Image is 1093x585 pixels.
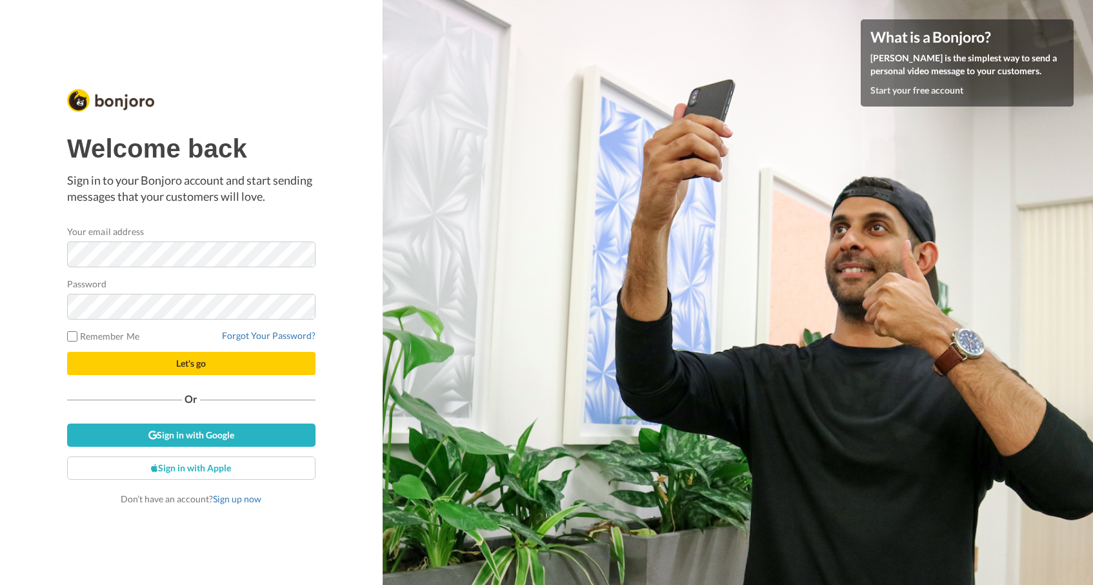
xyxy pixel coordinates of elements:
[67,352,316,375] button: Let's go
[176,358,206,369] span: Let's go
[67,424,316,447] a: Sign in with Google
[67,277,107,291] label: Password
[121,493,261,504] span: Don’t have an account?
[182,395,200,404] span: Or
[67,331,77,342] input: Remember Me
[213,493,261,504] a: Sign up now
[67,225,144,238] label: Your email address
[67,172,316,205] p: Sign in to your Bonjoro account and start sending messages that your customers will love.
[870,29,1064,45] h4: What is a Bonjoro?
[222,330,316,341] a: Forgot Your Password?
[67,457,316,480] a: Sign in with Apple
[67,134,316,163] h1: Welcome back
[870,85,963,96] a: Start your free account
[67,329,139,343] label: Remember Me
[870,52,1064,77] p: [PERSON_NAME] is the simplest way to send a personal video message to your customers.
